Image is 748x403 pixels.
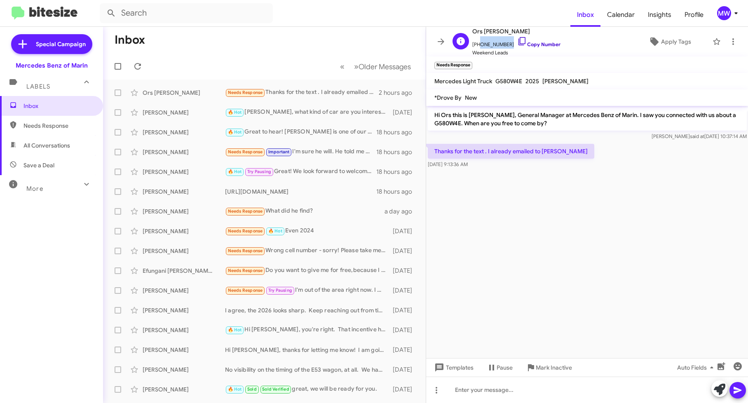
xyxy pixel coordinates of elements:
[143,247,225,255] div: [PERSON_NAME]
[143,187,225,196] div: [PERSON_NAME]
[228,209,263,214] span: Needs Response
[678,3,710,27] a: Profile
[472,26,560,36] span: Ors [PERSON_NAME]
[225,206,385,216] div: What did he find?
[600,3,641,27] a: Calendar
[434,77,492,85] span: Mercedes Light Truck
[570,3,600,27] a: Inbox
[225,226,390,236] div: Even 2024
[390,227,419,235] div: [DATE]
[11,34,92,54] a: Special Campaign
[480,360,519,375] button: Pause
[465,94,477,101] span: New
[428,144,594,159] p: Thanks for the text . I already emailed to [PERSON_NAME]
[385,207,419,216] div: a day ago
[434,62,472,69] small: Needs Response
[228,129,242,135] span: 🔥 Hot
[340,61,345,72] span: «
[671,360,723,375] button: Auto Fields
[426,360,480,375] button: Templates
[225,266,390,275] div: Do you want to give me for free,because I did not conect with anybody
[268,288,292,293] span: Try Pausing
[143,89,225,97] div: Ors [PERSON_NAME]
[268,149,290,155] span: Important
[143,366,225,374] div: [PERSON_NAME]
[23,141,70,150] span: All Conversations
[519,360,579,375] button: Mark Inactive
[143,207,225,216] div: [PERSON_NAME]
[228,228,263,234] span: Needs Response
[228,327,242,333] span: 🔥 Hot
[262,387,289,392] span: Sold Verified
[228,248,263,253] span: Needs Response
[379,89,419,97] div: 2 hours ago
[472,49,560,57] span: Weekend Leads
[434,94,462,101] span: *Drove By
[23,161,54,169] span: Save a Deal
[225,286,390,295] div: I'm out of the area right now. I won't be back until next week.
[661,34,691,49] span: Apply Tags
[517,41,560,47] a: Copy Number
[710,6,739,20] button: MW
[115,33,145,47] h1: Inbox
[100,3,273,23] input: Search
[225,167,376,176] div: Great! We look forward to welcoming you back and hope to present an offer that makes choosing our...
[428,161,468,167] span: [DATE] 9:13:36 AM
[390,326,419,334] div: [DATE]
[143,148,225,156] div: [PERSON_NAME]
[225,306,390,314] div: I agree, the 2026 looks sharp. Keep reaching out from time to time.
[26,185,43,192] span: More
[143,128,225,136] div: [PERSON_NAME]
[228,169,242,174] span: 🔥 Hot
[335,58,349,75] button: Previous
[390,286,419,295] div: [DATE]
[376,187,419,196] div: 18 hours ago
[717,6,731,20] div: MW
[228,387,242,392] span: 🔥 Hot
[23,122,94,130] span: Needs Response
[247,169,271,174] span: Try Pausing
[390,267,419,275] div: [DATE]
[143,306,225,314] div: [PERSON_NAME]
[143,108,225,117] div: [PERSON_NAME]
[641,3,678,27] a: Insights
[225,346,390,354] div: Hi [PERSON_NAME], thanks for letting me know! I am going to check my inventory to see what we hav...
[376,168,419,176] div: 18 hours ago
[225,366,390,374] div: No visibility on the timing of the E53 wagon, at all. We have several E450's.
[26,83,50,90] span: Labels
[16,61,88,70] div: Mercedes Benz of Marin
[225,127,376,137] div: Great to hear! [PERSON_NAME] is one of our top brand ambassadors and is known for delivering exce...
[335,58,416,75] nav: Page navigation example
[143,346,225,354] div: [PERSON_NAME]
[390,346,419,354] div: [DATE]
[143,385,225,394] div: [PERSON_NAME]
[376,148,419,156] div: 18 hours ago
[225,325,390,335] div: Hi [PERSON_NAME], you're right. That incentive has expired. To be [PERSON_NAME], most of our Hybr...
[349,58,416,75] button: Next
[228,110,242,115] span: 🔥 Hot
[495,77,522,85] span: G580W4E
[497,360,513,375] span: Pause
[143,286,225,295] div: [PERSON_NAME]
[268,228,282,234] span: 🔥 Hot
[143,326,225,334] div: [PERSON_NAME]
[143,227,225,235] div: [PERSON_NAME]
[225,384,390,394] div: great, we will be ready for you.
[472,36,560,49] span: [PHONE_NUMBER]
[390,306,419,314] div: [DATE]
[428,108,747,131] p: Hi Ors this is [PERSON_NAME], General Manager at Mercedes Benz of Marin. I saw you connected with...
[228,288,263,293] span: Needs Response
[390,247,419,255] div: [DATE]
[225,246,390,255] div: Wrong cell number - sorry! Please take me off your list. Thank you!
[525,77,539,85] span: 2025
[536,360,572,375] span: Mark Inactive
[354,61,359,72] span: »
[390,108,419,117] div: [DATE]
[143,267,225,275] div: Efungani [PERSON_NAME] [PERSON_NAME]
[390,366,419,374] div: [DATE]
[225,187,376,196] div: [URL][DOMAIN_NAME]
